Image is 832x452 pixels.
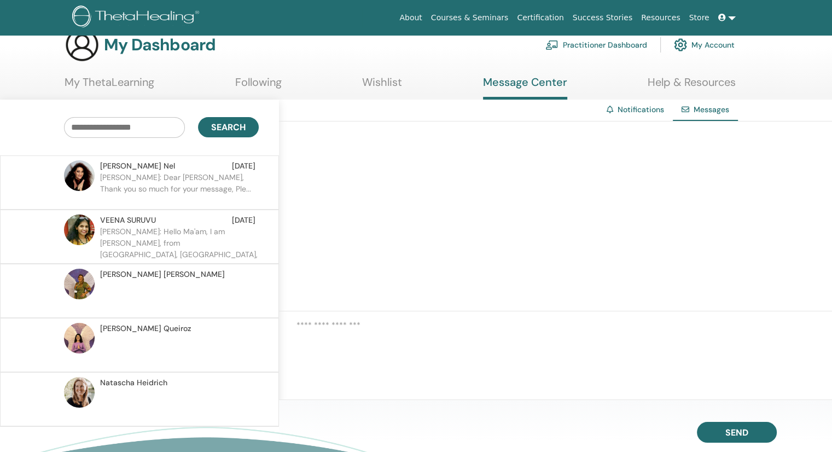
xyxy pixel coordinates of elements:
[100,323,191,334] span: [PERSON_NAME] Queiroz
[694,105,729,114] span: Messages
[100,269,225,280] span: [PERSON_NAME] [PERSON_NAME]
[65,76,154,97] a: My ThetaLearning
[697,422,777,443] button: Send
[568,8,637,28] a: Success Stories
[513,8,568,28] a: Certification
[685,8,714,28] a: Store
[100,215,156,226] span: VEENA SURUVU
[618,105,664,114] a: Notifications
[427,8,513,28] a: Courses & Seminars
[674,36,687,54] img: cog.svg
[198,117,259,137] button: Search
[725,427,748,438] span: Send
[674,33,735,57] a: My Account
[100,160,175,172] span: [PERSON_NAME] Nel
[232,215,255,226] span: [DATE]
[235,76,282,97] a: Following
[100,226,259,259] p: [PERSON_NAME]: Hello Ma'am, I am [PERSON_NAME], from [GEOGRAPHIC_DATA], [GEOGRAPHIC_DATA], [GEOGR...
[64,160,95,191] img: default.jpg
[395,8,426,28] a: About
[104,35,216,55] h3: My Dashboard
[100,172,259,205] p: [PERSON_NAME]: Dear [PERSON_NAME], Thank you so much for your message, Ple...
[64,215,95,245] img: default.jpg
[637,8,685,28] a: Resources
[65,27,100,62] img: generic-user-icon.jpg
[64,377,95,408] img: default.jpg
[64,323,95,354] img: default.jpg
[545,33,647,57] a: Practitioner Dashboard
[232,160,255,172] span: [DATE]
[64,269,95,299] img: default.jpg
[211,121,246,133] span: Search
[72,5,203,30] img: logo.png
[545,40,558,50] img: chalkboard-teacher.svg
[483,76,567,100] a: Message Center
[362,76,402,97] a: Wishlist
[100,377,167,389] span: Natascha Heidrich
[648,76,736,97] a: Help & Resources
